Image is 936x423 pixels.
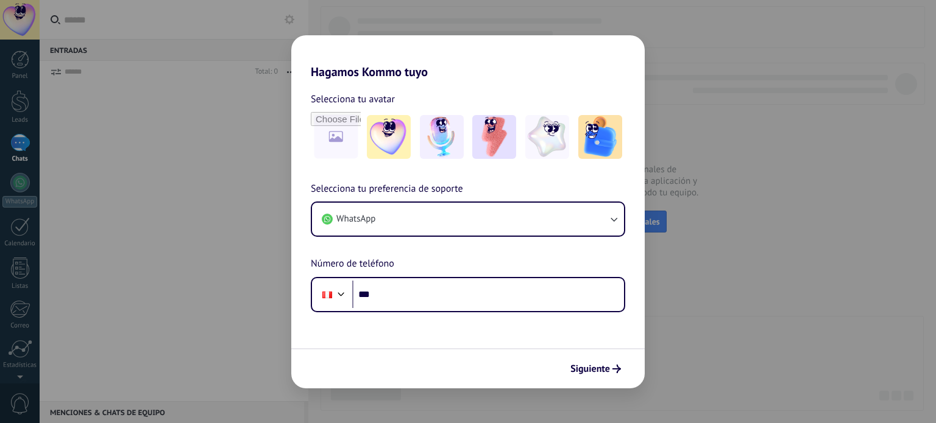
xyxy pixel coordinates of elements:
span: WhatsApp [336,213,375,225]
h2: Hagamos Kommo tuyo [291,35,645,79]
img: -1.jpeg [367,115,411,159]
span: Siguiente [570,365,610,373]
span: Número de teléfono [311,256,394,272]
div: Peru: + 51 [316,282,339,307]
button: WhatsApp [312,203,624,236]
img: -4.jpeg [525,115,569,159]
img: -5.jpeg [578,115,622,159]
img: -3.jpeg [472,115,516,159]
span: Selecciona tu preferencia de soporte [311,181,463,197]
button: Siguiente [565,358,626,379]
span: Selecciona tu avatar [311,91,395,107]
img: -2.jpeg [420,115,464,159]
